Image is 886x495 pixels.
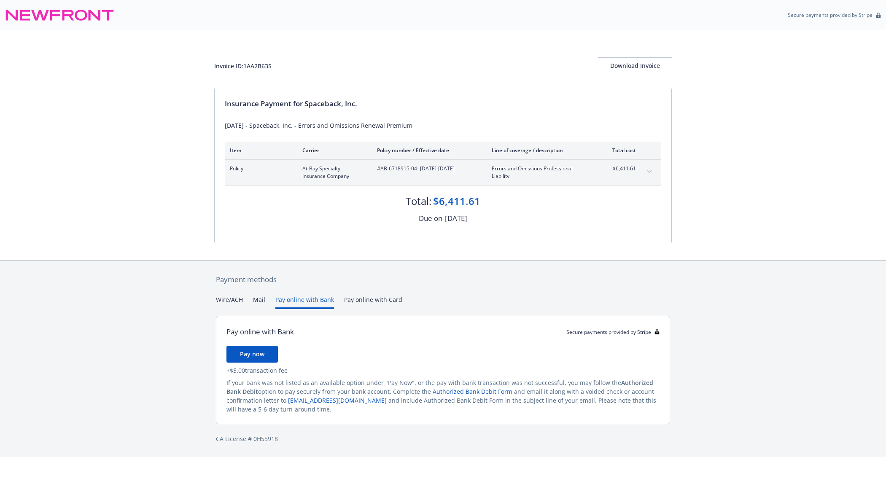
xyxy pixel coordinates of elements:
[275,295,334,309] button: Pay online with Bank
[240,350,264,358] span: Pay now
[344,295,402,309] button: Pay online with Card
[226,378,660,414] div: If your bank was not listed as an available option under "Pay Now", or the pay with bank transact...
[253,295,265,309] button: Mail
[433,387,512,395] a: Authorized Bank Debit Form
[302,147,364,154] div: Carrier
[492,165,591,180] span: Errors and Omissions Professional Liability
[302,165,364,180] span: At-Bay Specialty Insurance Company
[377,147,478,154] div: Policy number / Effective date
[226,326,294,337] div: Pay online with Bank
[445,213,467,224] div: [DATE]
[226,366,660,375] div: + $5.00 transaction fee
[604,147,636,154] div: Total cost
[406,194,431,208] div: Total:
[788,11,873,19] p: Secure payments provided by Stripe
[288,396,387,404] a: [EMAIL_ADDRESS][DOMAIN_NAME]
[225,98,661,109] div: Insurance Payment for Spaceback, Inc.
[214,62,272,70] div: Invoice ID: 1AA2B635
[226,346,278,363] button: Pay now
[604,165,636,172] span: $6,411.61
[566,328,660,336] div: Secure payments provided by Stripe
[216,274,670,285] div: Payment methods
[225,160,661,185] div: PolicyAt-Bay Specialty Insurance Company#AB-6718915-04- [DATE]-[DATE]Errors and Omissions Profess...
[433,194,480,208] div: $6,411.61
[598,58,672,74] div: Download Invoice
[230,147,289,154] div: Item
[598,57,672,74] button: Download Invoice
[216,295,243,309] button: Wire/ACH
[643,165,656,178] button: expand content
[226,379,653,395] span: Authorized Bank Debit
[216,434,670,443] div: CA License # 0H55918
[230,165,289,172] span: Policy
[492,147,591,154] div: Line of coverage / description
[225,121,661,130] div: [DATE] - Spaceback, Inc. - Errors and Omissions Renewal Premium
[419,213,442,224] div: Due on
[377,165,478,172] span: #AB-6718915-04 - [DATE]-[DATE]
